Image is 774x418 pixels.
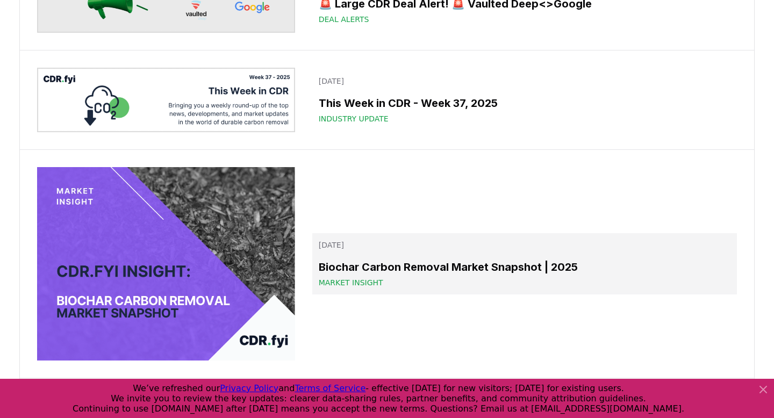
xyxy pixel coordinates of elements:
[319,240,730,250] p: [DATE]
[319,76,730,87] p: [DATE]
[319,259,730,275] h3: Biochar Carbon Removal Market Snapshot | 2025
[312,69,737,131] a: [DATE]This Week in CDR - Week 37, 2025Industry Update
[319,95,730,111] h3: This Week in CDR - Week 37, 2025
[319,14,369,25] span: Deal Alerts
[319,277,383,288] span: Market Insight
[37,167,295,361] img: Biochar Carbon Removal Market Snapshot | 2025 blog post image
[319,113,389,124] span: Industry Update
[37,68,295,132] img: This Week in CDR - Week 37, 2025 blog post image
[312,233,737,294] a: [DATE]Biochar Carbon Removal Market Snapshot | 2025Market Insight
